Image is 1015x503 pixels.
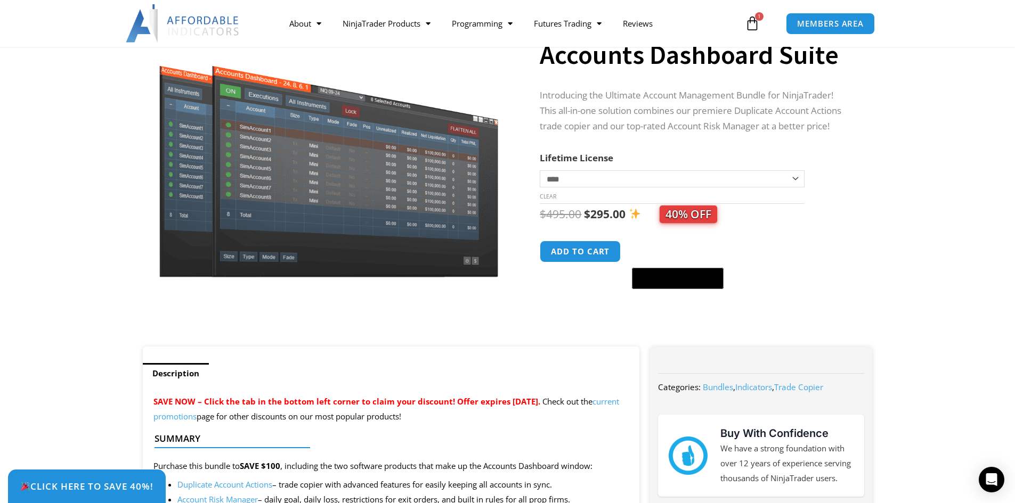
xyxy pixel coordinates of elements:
iframe: PayPal Message 1 [540,295,851,305]
p: We have a strong foundation with over 12 years of experience serving thousands of NinjaTrader users. [720,441,854,486]
span: , , [703,382,823,392]
span: 40% OFF [660,205,717,223]
a: MEMBERS AREA [786,13,875,35]
nav: Menu [279,11,742,36]
h3: Buy With Confidence [720,425,854,441]
img: LogoAI | Affordable Indicators – NinjaTrader [126,4,240,43]
p: Purchase this bundle to , including the two software products that make up the Accounts Dashboard... [153,459,629,474]
div: Open Intercom Messenger [979,467,1004,492]
h4: Summary [155,433,620,444]
a: Reviews [612,11,663,36]
a: Clear options [540,193,556,200]
img: 🎉 [21,482,30,491]
a: 🎉Click Here to save 40%! [8,469,166,503]
h1: Accounts Dashboard Suite [540,36,851,73]
button: Add to cart [540,241,621,262]
a: About [279,11,332,36]
a: NinjaTrader Products [332,11,441,36]
a: Bundles [703,382,733,392]
span: Click Here to save 40%! [20,482,153,491]
bdi: 295.00 [584,207,626,221]
span: 1 [755,12,764,21]
img: mark thumbs good 43913 | Affordable Indicators – NinjaTrader [669,436,707,475]
iframe: Secure express checkout frame [630,239,726,265]
span: $ [540,207,546,221]
bdi: 495.00 [540,207,581,221]
span: SAVE NOW – Click the tab in the bottom left corner to claim your discount! Offer expires [DATE]. [153,396,540,407]
a: Futures Trading [523,11,612,36]
a: Indicators [735,382,772,392]
a: Programming [441,11,523,36]
a: 1 [729,8,776,39]
span: MEMBERS AREA [797,20,864,28]
img: ✨ [629,208,640,219]
button: Buy with GPay [632,268,724,289]
p: Check out the page for other discounts on our most popular products! [153,394,629,424]
a: Description [143,363,209,384]
span: Categories: [658,382,701,392]
p: Introducing the Ultimate Account Management Bundle for NinjaTrader! This all-in-one solution comb... [540,88,851,134]
span: $ [584,207,590,221]
a: Trade Copier [774,382,823,392]
label: Lifetime License [540,152,613,164]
